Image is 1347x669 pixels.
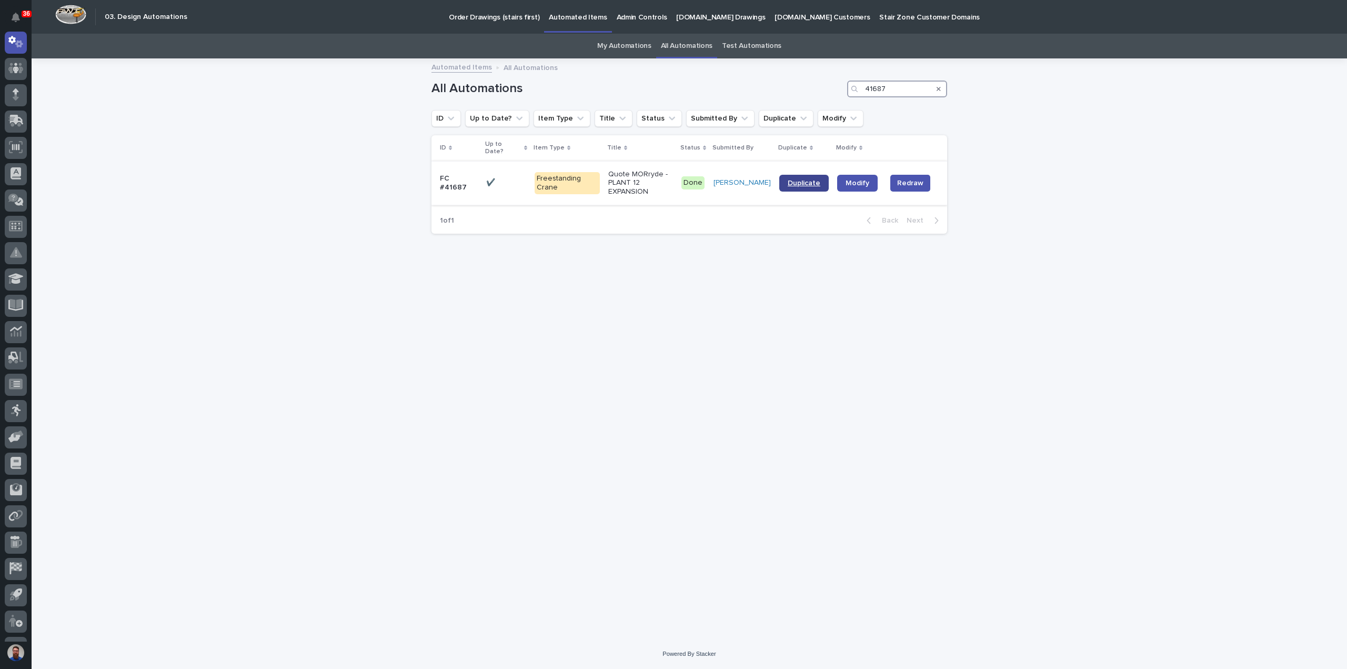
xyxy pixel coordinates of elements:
[876,217,898,224] span: Back
[486,176,497,187] p: ✔️
[713,178,771,187] a: [PERSON_NAME]
[712,142,753,154] p: Submitted By
[23,10,30,17] p: 36
[818,110,863,127] button: Modify
[778,142,807,154] p: Duplicate
[504,61,558,73] p: All Automations
[597,34,651,58] a: My Automations
[662,651,716,657] a: Powered By Stacker
[431,61,492,73] a: Automated Items
[431,208,463,234] p: 1 of 1
[837,175,878,192] a: Modify
[431,161,947,205] tr: FC #41687✔️✔️ Freestanding CraneQuote MORryde - PLANT 12 EXPANSIONDone[PERSON_NAME] DuplicateModi...
[5,642,27,664] button: users-avatar
[661,34,712,58] a: All Automations
[13,13,27,29] div: Notifications36
[902,216,947,225] button: Next
[608,170,673,196] p: Quote MORryde - PLANT 12 EXPANSION
[680,142,700,154] p: Status
[897,178,923,188] span: Redraw
[847,81,947,97] input: Search
[681,176,705,189] div: Done
[890,175,930,192] button: Redraw
[637,110,682,127] button: Status
[534,110,590,127] button: Item Type
[846,179,869,187] span: Modify
[686,110,755,127] button: Submitted By
[535,172,600,194] div: Freestanding Crane
[779,175,829,192] a: Duplicate
[485,138,521,158] p: Up to Date?
[431,81,843,96] h1: All Automations
[595,110,632,127] button: Title
[836,142,857,154] p: Modify
[907,217,930,224] span: Next
[607,142,621,154] p: Title
[440,142,446,154] p: ID
[431,110,461,127] button: ID
[722,34,781,58] a: Test Automations
[465,110,529,127] button: Up to Date?
[55,5,86,24] img: Workspace Logo
[440,174,478,192] p: FC #41687
[534,142,565,154] p: Item Type
[788,179,820,187] span: Duplicate
[858,216,902,225] button: Back
[759,110,813,127] button: Duplicate
[5,6,27,28] button: Notifications
[105,13,187,22] h2: 03. Design Automations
